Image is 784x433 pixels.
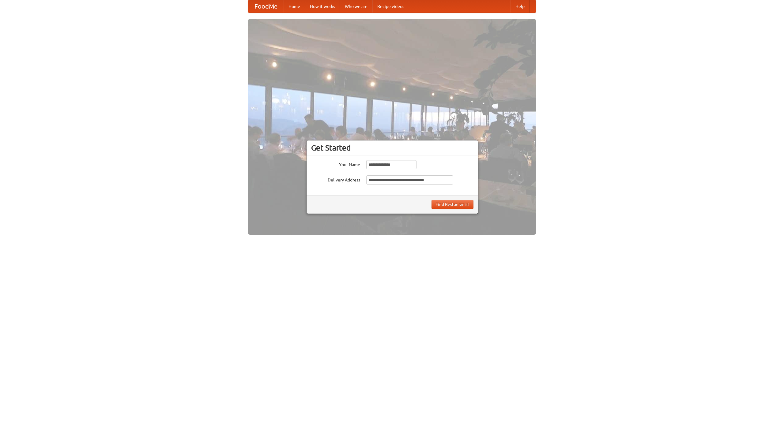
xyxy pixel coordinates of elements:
a: Help [511,0,530,13]
a: How it works [305,0,340,13]
button: Find Restaurants! [432,200,473,209]
label: Delivery Address [311,175,360,183]
a: Who we are [340,0,372,13]
a: Home [284,0,305,13]
label: Your Name [311,160,360,168]
h3: Get Started [311,143,473,152]
a: Recipe videos [372,0,409,13]
a: FoodMe [248,0,284,13]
